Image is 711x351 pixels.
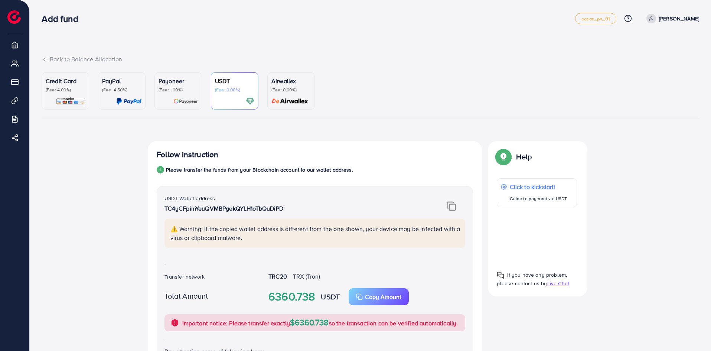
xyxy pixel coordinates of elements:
[643,14,699,23] a: [PERSON_NAME]
[365,292,401,301] p: Copy Amount
[497,150,510,163] img: Popup guide
[42,13,84,24] h3: Add fund
[215,77,254,85] p: USDT
[159,87,198,93] p: (Fee: 1.00%)
[46,77,85,85] p: Credit Card
[268,272,287,280] strong: TRC20
[246,97,254,105] img: card
[56,97,85,105] img: card
[659,14,699,23] p: [PERSON_NAME]
[170,318,179,327] img: alert
[271,87,311,93] p: (Fee: 0.00%)
[497,272,504,279] img: Popup guide
[349,288,409,305] button: Copy Amount
[157,150,219,159] h4: Follow instruction
[510,182,567,191] p: Click to kickstart!
[290,316,329,328] span: $6360.738
[271,77,311,85] p: Airwallex
[170,224,461,242] p: ⚠️ Warning: If the copied wallet address is different from the one shown, your device may be infe...
[42,55,699,64] div: Back to Balance Allocation
[7,10,21,24] img: logo
[46,87,85,93] p: (Fee: 4.00%)
[102,87,141,93] p: (Fee: 4.50%)
[321,291,340,302] strong: USDT
[581,16,610,21] span: ocean_pn_01
[215,87,254,93] p: (Fee: 0.00%)
[173,97,198,105] img: card
[575,13,616,24] a: ocean_pn_01
[447,201,456,211] img: img
[102,77,141,85] p: PayPal
[293,272,320,280] span: TRX (Tron)
[510,194,567,203] p: Guide to payment via USDT
[679,318,705,345] iframe: Chat
[164,273,205,280] label: Transfer network
[182,318,458,328] p: Important notice: Please transfer exactly so the transaction can be verified automatically.
[159,77,198,85] p: Payoneer
[269,97,311,105] img: card
[116,97,141,105] img: card
[497,271,567,287] span: If you have any problem, please contact us by
[157,166,164,173] div: 1
[164,204,413,213] p: TC4yCFpimYeuQVMBPgekQYLH1oTbQuDiPD
[164,290,208,301] label: Total Amount
[164,195,215,202] label: USDT Wallet address
[268,289,315,305] strong: 6360.738
[547,280,569,287] span: Live Chat
[166,165,353,174] p: Please transfer the funds from your Blockchain account to our wallet address.
[516,152,532,161] p: Help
